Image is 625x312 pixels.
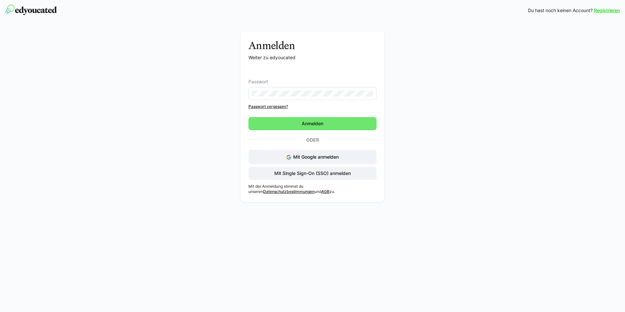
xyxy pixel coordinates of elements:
[301,120,324,127] span: Anmelden
[293,154,339,160] span: Mit Google anmelden
[248,184,377,194] p: Mit der Anmeldung stimmst du unseren und zu.
[248,117,377,130] button: Anmelden
[273,170,352,177] span: Mit Single Sign-On (SSO) anmelden
[321,189,329,194] a: AGB
[248,79,268,84] span: Passwort
[594,7,620,14] a: Registrieren
[263,189,314,194] a: Datenschutzbestimmungen
[5,5,57,15] img: edyoucated
[248,167,377,180] button: Mit Single Sign-On (SSO) anmelden
[248,150,377,164] button: Mit Google anmelden
[248,104,377,109] a: Passwort vergessen?
[296,135,329,145] p: Oder
[528,7,593,14] span: Du hast noch keinen Account?
[248,39,377,52] h3: Anmelden
[248,54,377,61] p: Weiter zu edyoucated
